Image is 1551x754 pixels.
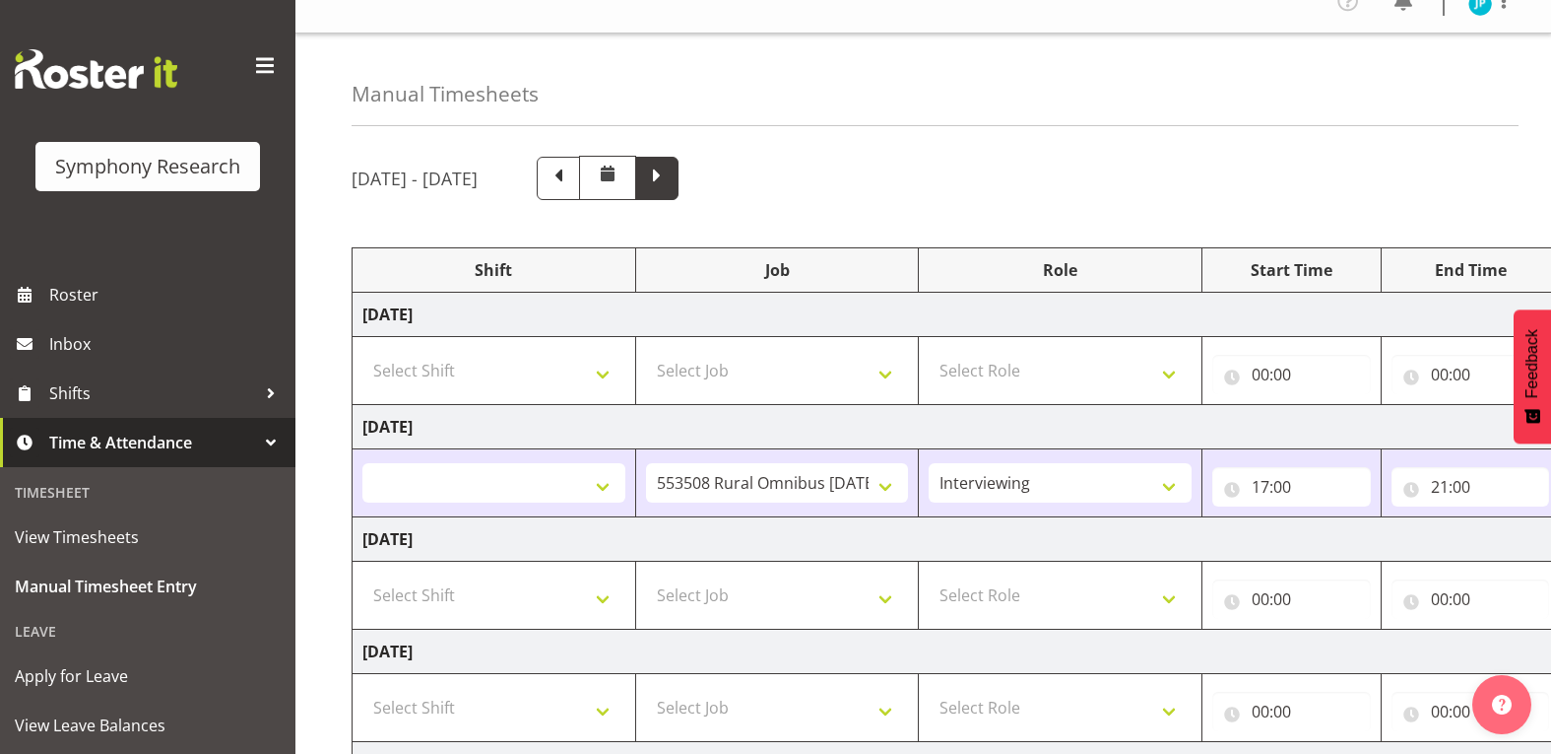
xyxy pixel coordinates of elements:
span: View Timesheets [15,522,281,552]
div: End Time [1391,258,1550,282]
div: Timesheet [5,472,291,513]
div: Role [929,258,1192,282]
div: Leave [5,611,291,651]
a: Manual Timesheet Entry [5,562,291,611]
input: Click to select... [1212,692,1371,731]
span: Time & Attendance [49,428,256,457]
input: Click to select... [1391,467,1550,507]
div: Start Time [1212,258,1371,282]
span: Feedback [1523,329,1541,398]
h5: [DATE] - [DATE] [352,168,478,189]
img: Rosterit website logo [15,49,177,89]
div: Symphony Research [55,152,240,181]
input: Click to select... [1212,355,1371,394]
input: Click to select... [1212,580,1371,619]
div: Shift [362,258,625,282]
img: help-xxl-2.png [1492,695,1512,715]
span: Inbox [49,329,286,359]
span: Apply for Leave [15,661,281,691]
a: Apply for Leave [5,651,291,701]
input: Click to select... [1212,467,1371,507]
input: Click to select... [1391,580,1550,619]
h4: Manual Timesheets [352,83,539,105]
div: Job [646,258,909,282]
input: Click to select... [1391,355,1550,394]
span: Roster [49,280,286,309]
button: Feedback - Show survey [1514,309,1551,444]
span: Shifts [49,378,256,408]
input: Click to select... [1391,692,1550,731]
span: Manual Timesheet Entry [15,572,281,601]
a: View Leave Balances [5,701,291,750]
a: View Timesheets [5,513,291,562]
span: View Leave Balances [15,711,281,740]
